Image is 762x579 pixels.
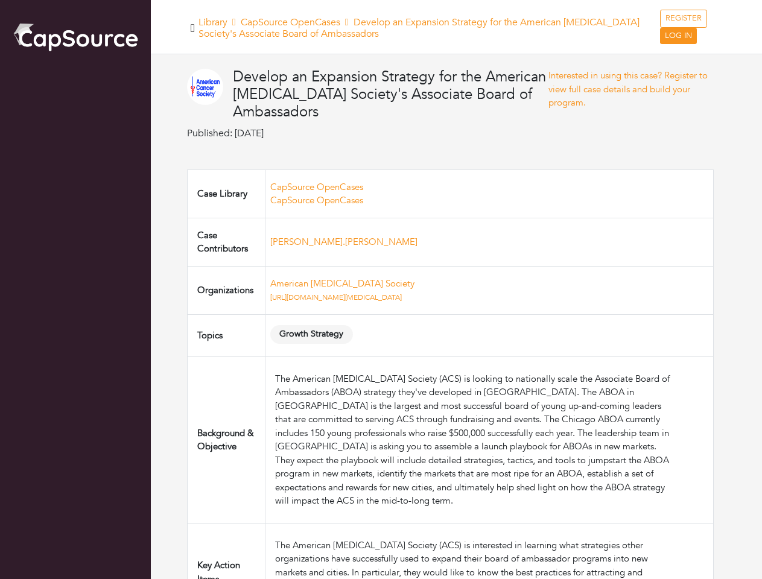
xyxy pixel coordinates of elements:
[660,10,707,28] a: REGISTER
[241,16,340,29] a: CapSource OpenCases
[187,69,223,105] img: ACS.png
[270,277,414,289] a: American [MEDICAL_DATA] Society
[233,69,548,121] h4: Develop an Expansion Strategy for the American [MEDICAL_DATA] Society's Associate Board of Ambass...
[198,17,660,40] h5: Library Develop an Expansion Strategy for the American [MEDICAL_DATA] Society's Associate Board o...
[188,266,265,314] td: Organizations
[12,21,139,52] img: cap_logo.png
[187,126,548,141] p: Published: [DATE]
[188,356,265,523] td: Background & Objective
[270,293,402,302] a: [URL][DOMAIN_NAME][MEDICAL_DATA]
[270,236,418,248] a: [PERSON_NAME].[PERSON_NAME]
[270,181,363,193] a: CapSource OpenCases
[188,169,265,218] td: Case Library
[188,218,265,266] td: Case Contributors
[275,454,674,508] div: They expect the playbook will include detailed strategies, tactics, and tools to jumpstart the AB...
[270,194,363,206] a: CapSource OpenCases
[275,372,674,454] div: The American [MEDICAL_DATA] Society (ACS) is looking to nationally scale the Associate Board of A...
[548,69,708,109] a: Interested in using this case? Register to view full case details and build your program.
[270,325,353,344] span: Growth Strategy
[188,314,265,356] td: Topics
[660,28,697,45] a: LOG IN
